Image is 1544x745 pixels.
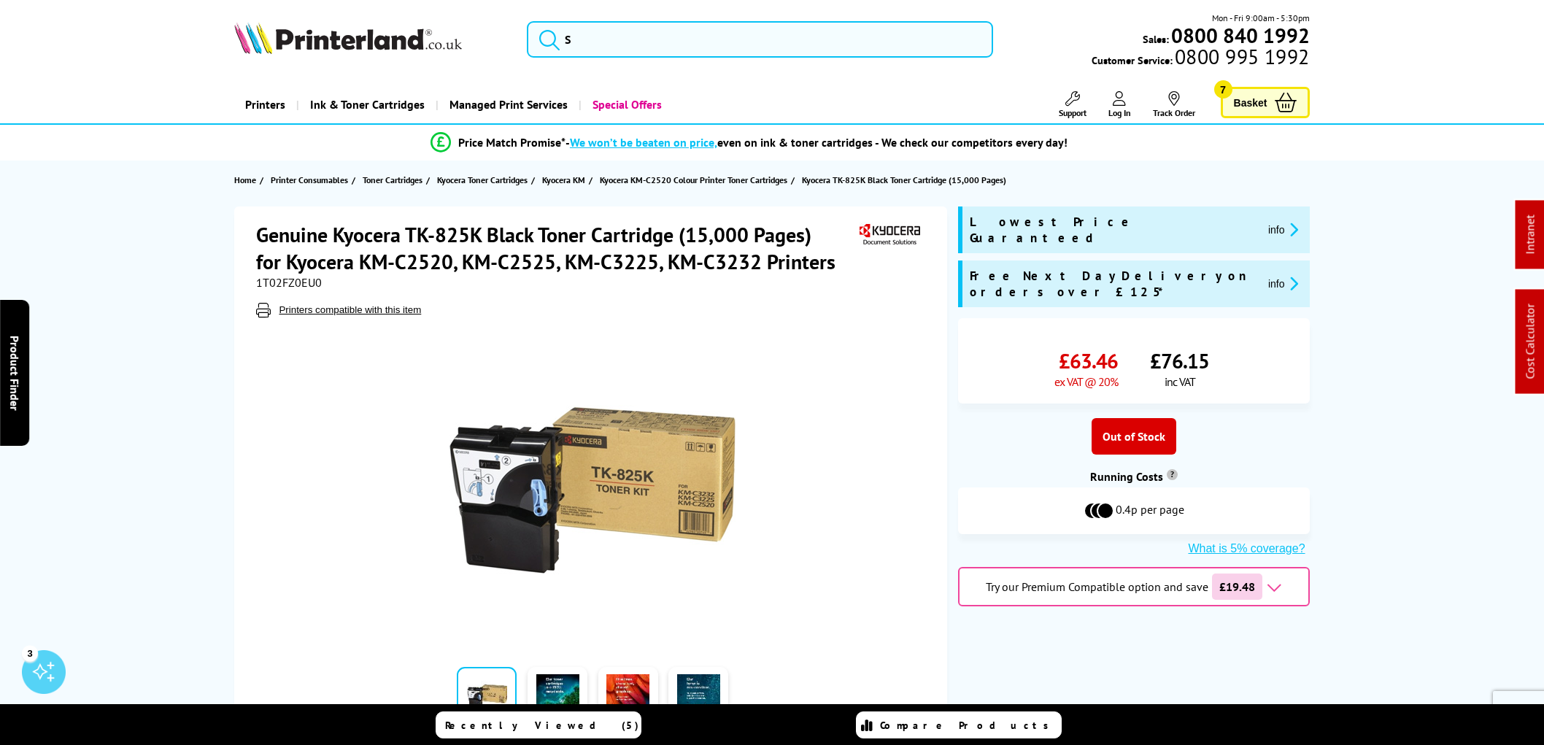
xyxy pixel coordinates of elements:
span: Customer Service: [1092,50,1309,67]
span: Kyocera KM [542,172,585,188]
span: £19.48 [1212,574,1262,600]
span: Sales: [1143,32,1169,46]
span: £63.46 [1059,347,1118,374]
a: Special Offers [579,86,673,123]
img: Kyocera 1T02FZ0EU0 TK-825K Black Toner Cartridge (15,000 Pages) [449,347,736,633]
li: modal_Promise [196,130,1302,155]
button: promo-description [1264,275,1302,292]
a: Toner Cartridges [363,172,426,188]
div: - even on ink & toner cartridges - We check our competitors every day! [566,135,1068,150]
span: Toner Cartridges [363,172,422,188]
a: Kyocera KM-C2520 Colour Printer Toner Cartridges [600,172,791,188]
span: ex VAT @ 20% [1054,374,1118,389]
span: Printer Consumables [271,172,348,188]
h1: Genuine Kyocera TK-825K Black Toner Cartridge (15,000 Pages) for Kyocera KM-C2520, KM-C2525, KM-C... [256,221,856,275]
span: 7 [1214,80,1232,99]
span: We won’t be beaten on price, [570,135,717,150]
span: Price Match Promise* [458,135,566,150]
span: Recently Viewed (5) [445,719,639,732]
input: S [527,21,993,58]
button: promo-description [1264,221,1302,238]
b: 0800 840 1992 [1171,22,1310,49]
span: Log In [1108,107,1131,118]
img: Printerland Logo [234,22,462,54]
a: Kyocera Toner Cartridges [437,172,531,188]
a: Intranet [1523,215,1537,255]
span: Compare Products [880,719,1057,732]
div: Running Costs [958,469,1309,484]
span: Try our Premium Compatible option and save [986,579,1208,594]
span: Lowest Price Guaranteed [970,214,1257,246]
a: Basket 7 [1221,87,1310,118]
a: Printer Consumables [271,172,352,188]
span: Product Finder [7,335,22,410]
span: Kyocera TK-825K Black Toner Cartridge (15,000 Pages) [802,174,1006,185]
img: Kyocera [856,221,923,248]
span: Basket [1234,93,1267,112]
button: Printers compatible with this item [274,304,425,316]
a: Printerland Logo [234,22,508,57]
button: What is 5% coverage? [1184,541,1309,556]
div: 3 [22,645,38,661]
span: Mon - Fri 9:00am - 5:30pm [1212,11,1310,25]
a: Cost Calculator [1523,304,1537,379]
span: Home [234,172,256,188]
a: Kyocera KM [542,172,589,188]
span: Kyocera KM-C2520 Colour Printer Toner Cartridges [600,172,787,188]
a: Track Order [1153,91,1195,118]
span: £76.15 [1150,347,1209,374]
a: Log In [1108,91,1131,118]
a: 0800 840 1992 [1169,28,1310,42]
a: Ink & Toner Cartridges [296,86,436,123]
span: 1T02FZ0EU0 [256,275,322,290]
span: 0800 995 1992 [1173,50,1309,63]
span: 0.4p per page [1116,502,1184,520]
a: Recently Viewed (5) [436,711,641,738]
span: Kyocera Toner Cartridges [437,172,528,188]
a: Printers [234,86,296,123]
a: Support [1059,91,1086,118]
span: Support [1059,107,1086,118]
span: Free Next Day Delivery on orders over £125* [970,268,1257,300]
sup: Cost per page [1167,469,1178,480]
span: Ink & Toner Cartridges [310,86,425,123]
span: inc VAT [1165,374,1195,389]
a: Managed Print Services [436,86,579,123]
div: Out of Stock [1092,418,1176,455]
a: Compare Products [856,711,1062,738]
a: Home [234,172,260,188]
